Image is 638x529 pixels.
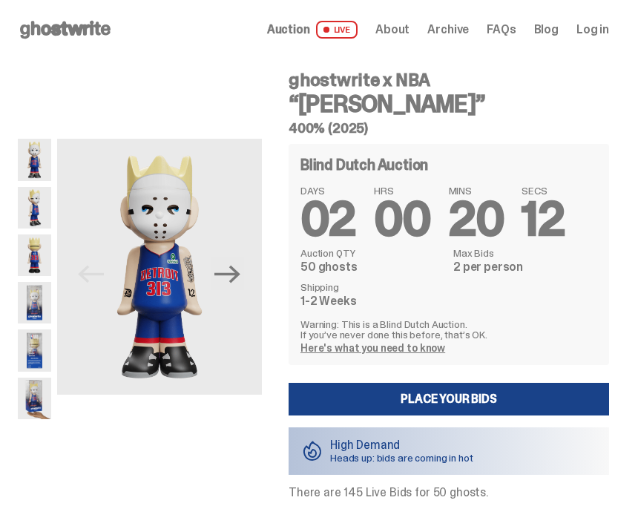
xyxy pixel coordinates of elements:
[289,71,609,89] h4: ghostwrite x NBA
[453,248,597,258] dt: Max Bids
[449,185,504,196] span: MINS
[534,24,559,36] a: Blog
[18,378,51,419] img: eminem%20scale.png
[375,24,410,36] a: About
[316,21,358,39] span: LIVE
[18,187,51,229] img: Copy%20of%20Eminem_NBA_400_3.png
[300,341,445,355] a: Here's what you need to know
[487,24,516,36] a: FAQs
[289,92,609,116] h3: “[PERSON_NAME]”
[300,188,356,250] span: 02
[522,188,565,250] span: 12
[267,21,358,39] a: Auction LIVE
[289,122,609,135] h5: 400% (2025)
[18,234,51,276] img: Copy%20of%20Eminem_NBA_400_6.png
[522,185,565,196] span: SECS
[289,487,609,499] p: There are 145 Live Bids for 50 ghosts.
[300,157,428,172] h4: Blind Dutch Auction
[449,188,504,250] span: 20
[330,453,473,463] p: Heads up: bids are coming in hot
[300,319,597,340] p: Warning: This is a Blind Dutch Auction. If you’ve never done this before, that’s OK.
[300,185,356,196] span: DAYS
[57,139,262,395] img: Copy%20of%20Eminem_NBA_400_1.png
[211,257,244,290] button: Next
[18,139,51,180] img: Copy%20of%20Eminem_NBA_400_1.png
[576,24,609,36] a: Log in
[267,24,310,36] span: Auction
[300,261,444,273] dd: 50 ghosts
[374,185,431,196] span: HRS
[300,282,444,292] dt: Shipping
[427,24,469,36] a: Archive
[330,439,473,451] p: High Demand
[374,188,431,250] span: 00
[18,282,51,323] img: Eminem_NBA_400_12.png
[300,295,444,307] dd: 1-2 Weeks
[300,248,444,258] dt: Auction QTY
[18,329,51,371] img: Eminem_NBA_400_13.png
[453,261,597,273] dd: 2 per person
[289,383,609,415] a: Place your Bids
